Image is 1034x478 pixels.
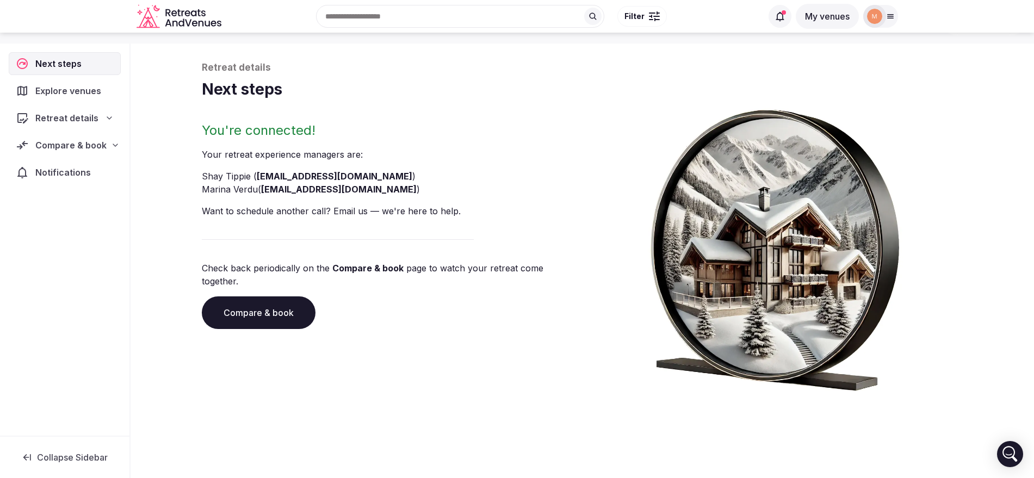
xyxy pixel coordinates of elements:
p: Retreat details [202,61,963,75]
span: Notifications [35,166,95,179]
a: Next steps [9,52,121,75]
span: Explore venues [35,84,106,97]
span: Next steps [35,57,86,70]
h2: You're connected! [202,122,578,139]
li: Shay Tippie ( ) [202,170,578,183]
span: Compare & book [35,139,107,152]
a: My venues [796,11,859,22]
p: Your retreat experience manager s are : [202,148,578,161]
li: Marina Verdu ( ) [202,183,578,196]
span: Retreat details [35,111,98,125]
img: Winter chalet retreat in picture frame [630,100,920,391]
a: Compare & book [332,263,404,274]
h1: Next steps [202,79,963,100]
button: Filter [617,6,667,27]
svg: Retreats and Venues company logo [137,4,224,29]
a: Notifications [9,161,121,184]
span: Filter [624,11,645,22]
a: [EMAIL_ADDRESS][DOMAIN_NAME] [261,184,417,195]
a: Visit the homepage [137,4,224,29]
a: Compare & book [202,296,315,329]
div: Open Intercom Messenger [997,441,1023,467]
a: [EMAIL_ADDRESS][DOMAIN_NAME] [257,171,412,182]
span: Collapse Sidebar [37,452,108,463]
img: marina [867,9,882,24]
p: Check back periodically on the page to watch your retreat come together. [202,262,578,288]
button: My venues [796,4,859,29]
a: Explore venues [9,79,121,102]
p: Want to schedule another call? Email us — we're here to help. [202,204,578,218]
button: Collapse Sidebar [9,445,121,469]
